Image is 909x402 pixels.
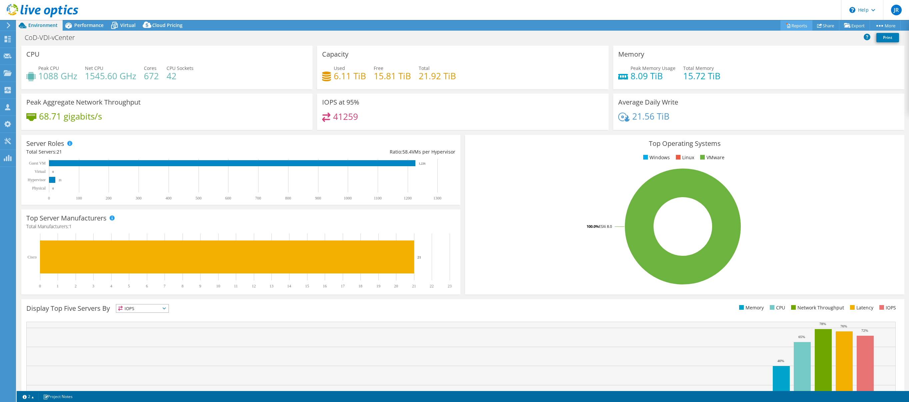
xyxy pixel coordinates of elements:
text: 72% [861,328,868,332]
text: 200 [106,196,112,201]
span: Total [419,65,430,71]
text: 1 [57,284,59,288]
li: IOPS [878,304,896,311]
text: 13 [269,284,273,288]
text: 1200 [404,196,412,201]
h4: 15.81 TiB [374,72,411,80]
a: Print [876,33,899,42]
text: 10 [216,284,220,288]
a: Project Notes [38,392,77,401]
tspan: ESXi 8.0 [599,224,612,229]
h4: 1545.60 GHz [85,72,136,80]
text: 21 [417,255,421,259]
span: JR [891,5,902,15]
text: 14 [287,284,291,288]
text: 400 [166,196,172,201]
li: CPU [768,304,785,311]
span: Cores [144,65,157,71]
text: 1300 [433,196,441,201]
text: 3 [92,284,94,288]
text: 700 [255,196,261,201]
h4: 1088 GHz [38,72,77,80]
h3: Top Operating Systems [470,140,899,147]
li: Latency [848,304,873,311]
text: Physical [32,186,46,191]
text: 7 [164,284,166,288]
a: Share [812,20,839,31]
text: Guest VM [29,161,46,166]
text: Cisco [28,255,37,259]
h3: CPU [26,51,40,58]
h3: Average Daily Write [618,99,678,106]
text: 22 [430,284,434,288]
text: 8 [182,284,184,288]
text: 300 [136,196,142,201]
h4: 6.11 TiB [334,72,366,80]
li: VMware [698,154,724,161]
span: Net CPU [85,65,103,71]
span: 58.4 [402,149,412,155]
div: Total Servers: [26,148,241,156]
h3: Peak Aggregate Network Throughput [26,99,141,106]
span: Environment [28,22,58,28]
text: 12 [252,284,256,288]
text: Virtual [35,169,46,174]
text: 40% [777,359,784,363]
h4: 68.71 gigabits/s [39,113,102,120]
span: IOPS [116,304,169,312]
text: 1100 [374,196,382,201]
text: 78% [819,322,826,326]
text: Hypervisor [28,178,46,182]
h3: Server Roles [26,140,64,147]
text: 11 [234,284,238,288]
h4: 42 [167,72,194,80]
text: 0 [52,187,54,190]
div: Ratio: VMs per Hypervisor [241,148,455,156]
text: 76% [840,324,847,328]
text: 1000 [344,196,352,201]
svg: \n [849,7,855,13]
text: 6 [146,284,148,288]
a: Reports [780,20,812,31]
span: 1 [69,223,72,229]
text: 800 [285,196,291,201]
li: Linux [674,154,694,161]
span: Peak Memory Usage [631,65,676,71]
a: 2 [18,392,39,401]
h4: 15.72 TiB [683,72,720,80]
text: 20 [394,284,398,288]
h1: CoD-VDI-vCenter [22,34,85,41]
text: 16 [323,284,327,288]
text: 5 [128,284,130,288]
text: 1,226 [419,162,426,165]
text: 500 [196,196,202,201]
text: 0 [48,196,50,201]
h4: 21.56 TiB [632,113,670,120]
text: 23 [448,284,452,288]
li: Memory [737,304,764,311]
h4: 41259 [333,113,358,120]
h4: 8.09 TiB [631,72,676,80]
text: 0 [39,284,41,288]
h3: Memory [618,51,644,58]
span: CPU Sockets [167,65,194,71]
text: 100 [76,196,82,201]
h3: Capacity [322,51,348,58]
text: 4 [110,284,112,288]
text: 9 [199,284,201,288]
text: 600 [225,196,231,201]
h4: Total Manufacturers: [26,223,455,230]
h3: IOPS at 95% [322,99,359,106]
text: 900 [315,196,321,201]
text: 0 [52,170,54,174]
span: Performance [74,22,104,28]
span: Free [374,65,383,71]
span: Total Memory [683,65,714,71]
a: More [870,20,901,31]
h4: 21.92 TiB [419,72,456,80]
tspan: 100.0% [587,224,599,229]
a: Export [839,20,870,31]
text: 18 [358,284,362,288]
li: Windows [642,154,670,161]
text: 17 [341,284,345,288]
